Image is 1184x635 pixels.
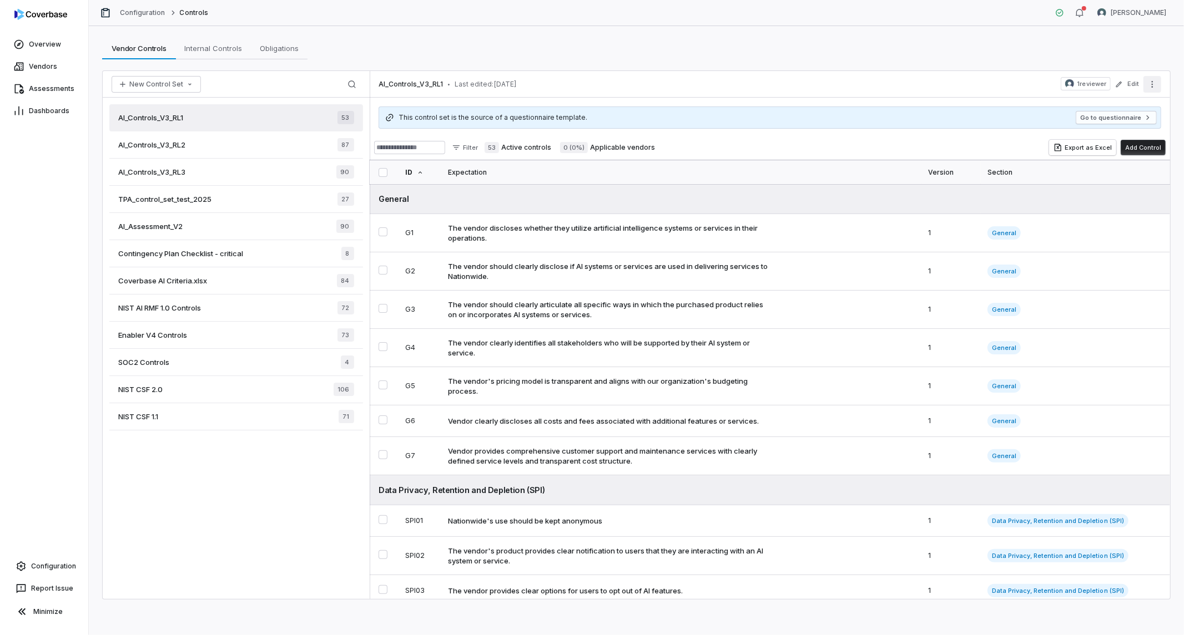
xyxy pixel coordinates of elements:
[921,537,981,575] td: 1
[448,376,773,396] div: The vendor's pricing model is transparent and aligns with our organization's budgeting process.
[341,355,354,369] span: 4
[455,80,517,89] span: Last edited: [DATE]
[112,76,201,93] button: New Control Set
[1111,8,1166,17] span: [PERSON_NAME]
[448,416,759,426] div: Vendor clearly discloses all costs and fees associated with additional features or services.
[485,142,499,153] span: 53
[921,575,981,607] td: 1
[921,252,981,291] td: 1
[109,186,363,213] a: TPA_control_set_test_202527
[921,405,981,437] td: 1
[921,291,981,329] td: 1
[107,41,171,55] span: Vendor Controls
[448,546,773,566] div: The vendor's product provides clear notification to users that they are interacting with an AI sy...
[118,167,185,177] span: AI_Controls_V3_RL3
[118,276,207,286] span: Coverbase AI Criteria.xlsx
[560,142,588,153] span: 0 (0%)
[118,412,158,421] span: NIST CSF 1.1
[1076,111,1157,124] button: Go to questionnaire
[921,329,981,367] td: 1
[4,578,84,598] button: Report Issue
[987,303,1021,316] span: General
[448,338,773,358] div: The vendor clearly identifies all stakeholders who will be supported by their AI system or service.
[29,84,74,93] span: Assessments
[447,141,482,154] button: Filter
[921,367,981,405] td: 1
[399,405,441,437] td: G6
[987,226,1021,240] span: General
[31,584,73,593] span: Report Issue
[29,40,61,49] span: Overview
[109,131,363,159] a: AI_Controls_V3_RL287
[560,142,655,153] label: Applicable vendors
[1097,8,1106,17] img: Nic Weilbacher avatar
[109,267,363,294] a: Coverbase AI Criteria.xlsx84
[379,304,387,313] button: Select G3 control
[448,586,683,596] div: The vendor provides clear options for users to opt out of AI features.
[379,515,387,524] button: Select SPI01 control
[463,144,478,152] span: Filter
[379,266,387,275] button: Select G2 control
[399,575,441,607] td: SPI03
[31,562,76,571] span: Configuration
[1049,140,1116,155] button: Export as Excel
[341,247,354,260] span: 8
[109,294,363,322] a: NIST AI RMF 1.0 Controls72
[1112,74,1142,94] button: Edit
[399,113,587,122] span: This control set is the source of a questionnaire template.
[448,261,773,281] div: The vendor should clearly disclose if AI systems or services are used in delivering services to N...
[255,41,303,55] span: Obligations
[2,57,86,77] a: Vendors
[109,240,363,267] a: Contingency Plan Checklist - critical8
[118,303,201,313] span: NIST AI RMF 1.0 Controls
[180,41,247,55] span: Internal Controls
[987,514,1128,527] span: Data Privacy, Retention and Depletion (SPI)
[987,265,1021,278] span: General
[379,585,387,594] button: Select SPI03 control
[399,291,441,329] td: G3
[1121,140,1166,155] button: Add Control
[987,160,1161,184] div: Section
[399,537,441,575] td: SPI02
[399,329,441,367] td: G4
[118,357,169,367] span: SOC2 Controls
[2,101,86,121] a: Dashboards
[379,484,1161,496] div: Data Privacy, Retention and Depletion (SPI)
[1077,79,1106,88] span: 1 reviewer
[921,505,981,537] td: 1
[337,111,354,124] span: 53
[379,550,387,559] button: Select SPI02 control
[337,301,354,314] span: 72
[109,403,363,430] a: NIST CSF 1.171
[987,449,1021,463] span: General
[379,450,387,459] button: Select G7 control
[987,549,1128,562] span: Data Privacy, Retention and Depletion (SPI)
[987,414,1021,428] span: General
[29,106,69,115] span: Dashboards
[405,160,435,184] div: ID
[118,384,163,394] span: NIST CSF 2.0
[2,79,86,99] a: Assessments
[379,415,387,424] button: Select G6 control
[339,410,354,423] span: 71
[336,165,354,179] span: 90
[1143,76,1161,93] button: More actions
[109,213,363,240] a: AI_Assessment_V290
[928,160,974,184] div: Version
[334,383,354,396] span: 106
[379,80,443,89] span: AI_Controls_V3_RL1
[399,437,441,475] td: G7
[118,194,211,204] span: TPA_control_set_test_2025
[120,8,165,17] a: Configuration
[379,193,1161,205] div: General
[447,80,450,88] span: •
[2,34,86,54] a: Overview
[987,341,1021,354] span: General
[109,104,363,131] a: AI_Controls_V3_RL153
[379,227,387,236] button: Select G1 control
[399,214,441,252] td: G1
[337,274,354,287] span: 84
[399,367,441,405] td: G5
[4,601,84,623] button: Minimize
[379,380,387,389] button: Select G5 control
